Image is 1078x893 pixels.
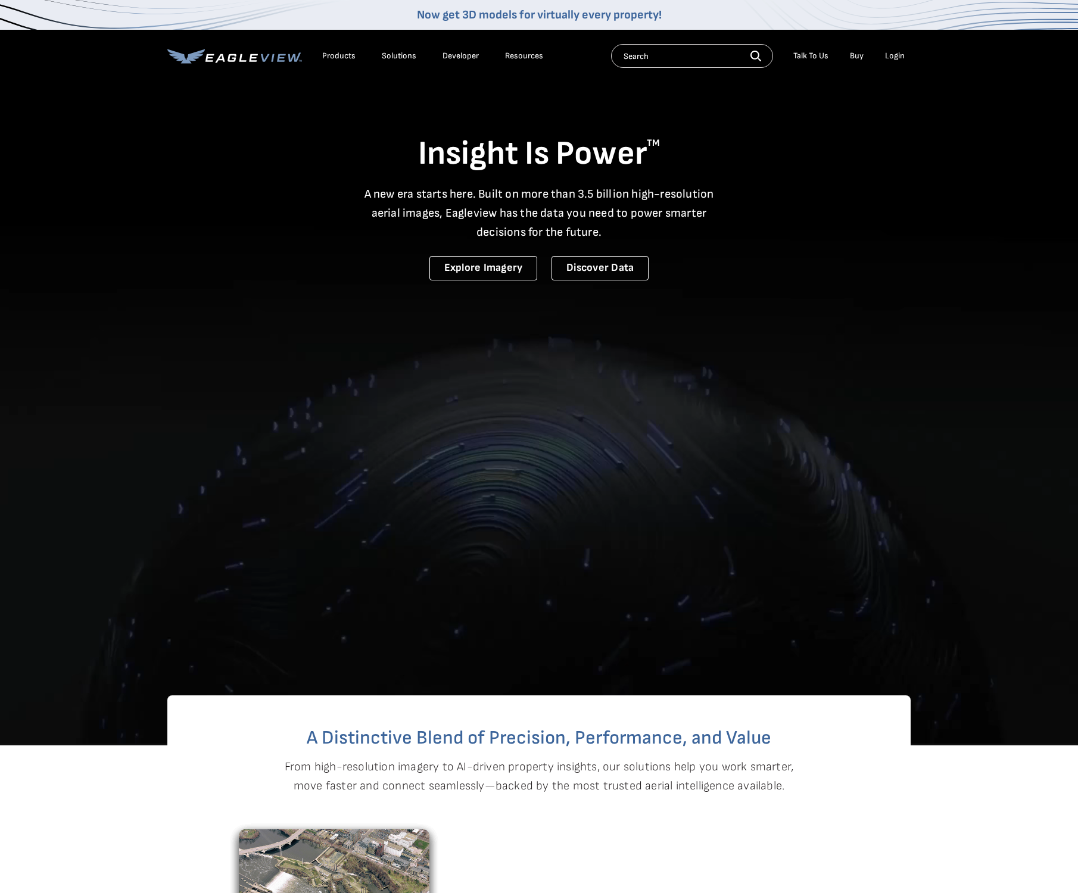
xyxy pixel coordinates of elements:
div: Products [322,51,356,61]
sup: TM [647,138,660,149]
div: Solutions [382,51,416,61]
h2: A Distinctive Blend of Precision, Performance, and Value [215,729,863,748]
p: A new era starts here. Built on more than 3.5 billion high-resolution aerial images, Eagleview ha... [357,185,721,242]
a: Now get 3D models for virtually every property! [417,8,662,22]
a: Developer [443,51,479,61]
a: Explore Imagery [429,256,538,280]
div: Login [885,51,905,61]
p: From high-resolution imagery to AI-driven property insights, our solutions help you work smarter,... [284,757,794,795]
a: Buy [850,51,864,61]
input: Search [611,44,773,68]
div: Talk To Us [793,51,828,61]
h1: Insight Is Power [167,133,911,175]
a: Discover Data [552,256,649,280]
div: Resources [505,51,543,61]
